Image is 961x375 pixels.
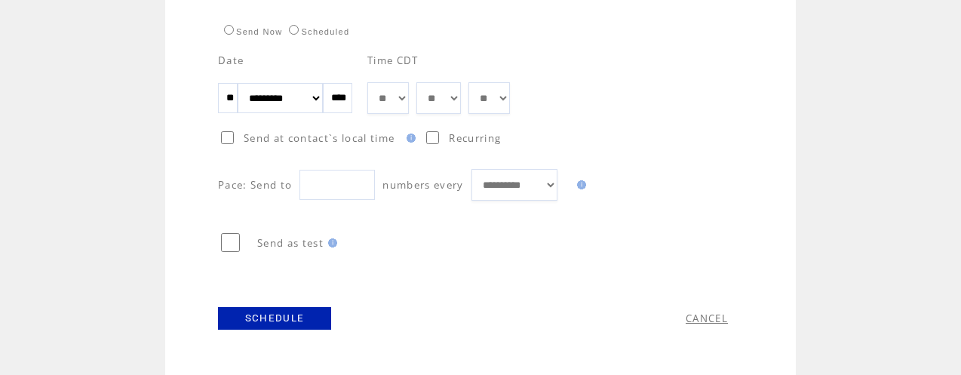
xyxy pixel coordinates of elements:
span: Date [218,54,244,67]
span: numbers every [382,178,463,192]
input: Send Now [224,25,234,35]
img: help.gif [402,134,416,143]
label: Scheduled [285,27,349,36]
input: Scheduled [289,25,299,35]
span: Pace: Send to [218,178,292,192]
span: Send as test [257,236,324,250]
span: Time CDT [367,54,419,67]
a: CANCEL [686,312,728,325]
label: Send Now [220,27,282,36]
span: Send at contact`s local time [244,131,395,145]
span: Recurring [449,131,501,145]
a: SCHEDULE [218,307,331,330]
img: help.gif [573,180,586,189]
img: help.gif [324,238,337,247]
